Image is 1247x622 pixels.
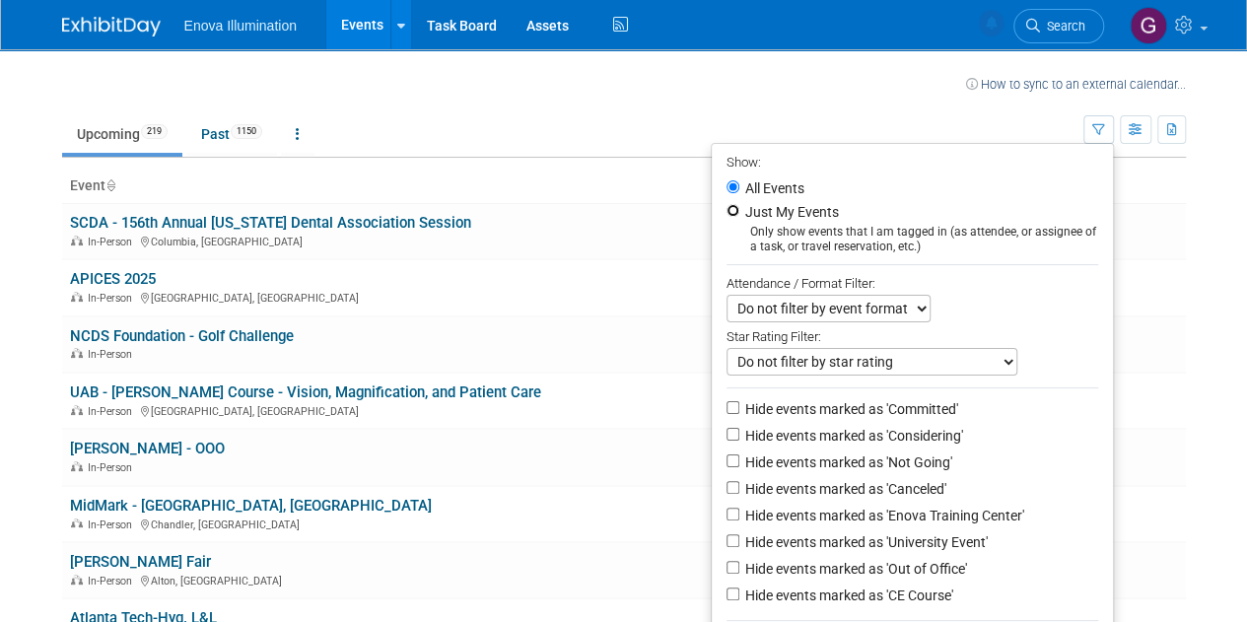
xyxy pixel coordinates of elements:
div: Only show events that I am tagged in (as attendee, or assignee of a task, or travel reservation, ... [727,225,1098,254]
img: In-Person Event [71,405,83,415]
a: [PERSON_NAME] - OOO [70,440,225,457]
label: Hide events marked as 'Not Going' [741,452,952,472]
a: APICES 2025 [70,270,156,288]
a: NCDS Foundation - Golf Challenge [70,327,294,345]
span: 219 [141,124,168,139]
label: All Events [741,181,804,195]
img: In-Person Event [71,348,83,358]
label: Hide events marked as 'University Event' [741,532,988,552]
a: Sort by Event Name [105,177,115,193]
div: Chandler, [GEOGRAPHIC_DATA] [70,516,728,531]
img: In-Person Event [71,575,83,585]
img: In-Person Event [71,236,83,245]
img: Garrett Alcaraz [1130,7,1167,44]
span: Search [1040,19,1085,34]
label: Hide events marked as 'Committed' [741,399,958,419]
span: In-Person [88,405,138,418]
th: Event [62,170,736,203]
img: In-Person Event [71,518,83,528]
div: Alton, [GEOGRAPHIC_DATA] [70,572,728,587]
label: Hide events marked as 'Considering' [741,426,963,446]
a: How to sync to an external calendar... [966,77,1186,92]
div: Columbia, [GEOGRAPHIC_DATA] [70,233,728,248]
a: SCDA - 156th Annual [US_STATE] Dental Association Session [70,214,471,232]
div: Star Rating Filter: [727,322,1098,348]
label: Hide events marked as 'Canceled' [741,479,946,499]
span: In-Person [88,518,138,531]
div: [GEOGRAPHIC_DATA], [GEOGRAPHIC_DATA] [70,402,728,418]
span: In-Person [88,236,138,248]
label: Hide events marked as 'Out of Office' [741,559,967,579]
span: In-Person [88,348,138,361]
a: [PERSON_NAME] Fair [70,553,211,571]
div: Show: [727,149,1098,173]
a: MidMark - [GEOGRAPHIC_DATA], [GEOGRAPHIC_DATA] [70,497,432,515]
label: Hide events marked as 'Enova Training Center' [741,506,1024,525]
span: In-Person [88,292,138,305]
span: Enova Illumination [184,18,297,34]
span: 1150 [231,124,262,139]
img: In-Person Event [71,461,83,471]
label: Hide events marked as 'CE Course' [741,586,953,605]
a: Search [1013,9,1104,43]
div: [GEOGRAPHIC_DATA], [GEOGRAPHIC_DATA] [70,289,728,305]
span: In-Person [88,461,138,474]
img: ExhibitDay [62,17,161,36]
label: Just My Events [741,202,839,222]
img: In-Person Event [71,292,83,302]
a: Upcoming219 [62,115,182,153]
div: Attendance / Format Filter: [727,272,1098,295]
a: UAB - [PERSON_NAME] Course - Vision, Magnification, and Patient Care [70,383,541,401]
a: Past1150 [186,115,277,153]
span: In-Person [88,575,138,587]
